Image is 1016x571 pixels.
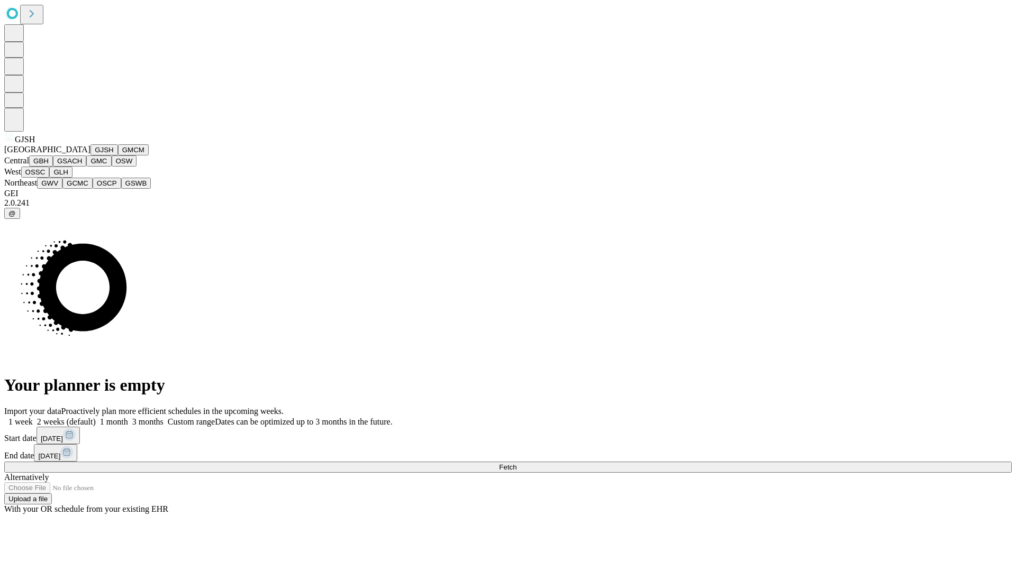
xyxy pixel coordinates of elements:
[4,145,90,154] span: [GEOGRAPHIC_DATA]
[61,407,284,416] span: Proactively plan more efficient schedules in the upcoming weeks.
[21,167,50,178] button: OSSC
[4,473,49,482] span: Alternatively
[499,463,516,471] span: Fetch
[4,375,1012,395] h1: Your planner is empty
[4,208,20,219] button: @
[37,427,80,444] button: [DATE]
[100,417,128,426] span: 1 month
[4,504,168,513] span: With your OR schedule from your existing EHR
[4,444,1012,462] div: End date
[53,155,86,167] button: GSACH
[49,167,72,178] button: GLH
[4,462,1012,473] button: Fetch
[112,155,137,167] button: OSW
[4,407,61,416] span: Import your data
[215,417,392,426] span: Dates can be optimized up to 3 months in the future.
[168,417,215,426] span: Custom range
[29,155,53,167] button: GBH
[37,178,62,189] button: GWV
[37,417,96,426] span: 2 weeks (default)
[90,144,118,155] button: GJSH
[121,178,151,189] button: GSWB
[4,156,29,165] span: Central
[62,178,93,189] button: GCMC
[4,427,1012,444] div: Start date
[38,452,60,460] span: [DATE]
[118,144,149,155] button: GMCM
[86,155,111,167] button: GMC
[132,417,164,426] span: 3 months
[4,189,1012,198] div: GEI
[4,178,37,187] span: Northeast
[15,135,35,144] span: GJSH
[4,493,52,504] button: Upload a file
[4,198,1012,208] div: 2.0.241
[34,444,77,462] button: [DATE]
[8,417,33,426] span: 1 week
[41,435,63,443] span: [DATE]
[93,178,121,189] button: OSCP
[8,209,16,217] span: @
[4,167,21,176] span: West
